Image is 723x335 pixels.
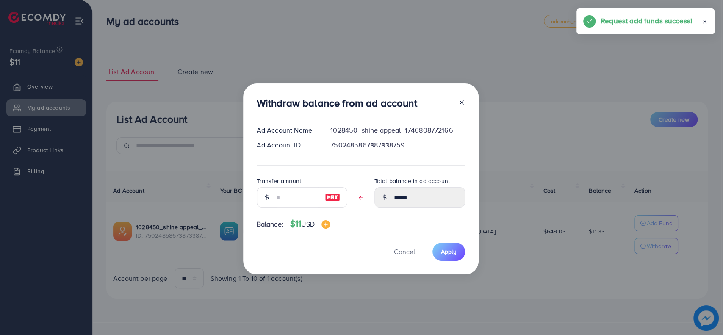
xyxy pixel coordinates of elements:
[321,220,330,229] img: image
[394,247,415,256] span: Cancel
[250,140,324,150] div: Ad Account ID
[441,247,457,256] span: Apply
[257,219,283,229] span: Balance:
[383,243,426,261] button: Cancel
[325,192,340,202] img: image
[601,15,692,26] h5: Request add funds success!
[257,97,417,109] h3: Withdraw balance from ad account
[290,219,330,229] h4: $11
[250,125,324,135] div: Ad Account Name
[324,125,471,135] div: 1028450_shine appeal_1746808772166
[257,177,301,185] label: Transfer amount
[324,140,471,150] div: 7502485867387338759
[432,243,465,261] button: Apply
[301,219,314,229] span: USD
[374,177,450,185] label: Total balance in ad account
